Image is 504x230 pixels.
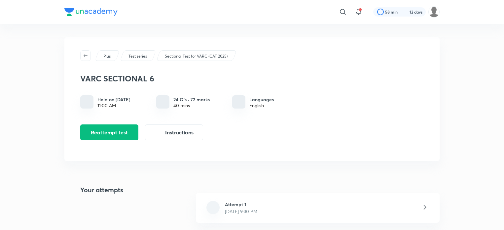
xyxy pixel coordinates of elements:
[97,103,130,108] div: 11:00 AM
[128,53,147,59] p: Test series
[209,204,217,212] img: file
[80,74,302,83] h3: VARC SECTIONAL 6
[305,61,424,147] img: default
[84,99,90,105] img: timing
[164,53,229,59] a: Sectional Test for VARC (CAT 2025)
[80,124,138,140] button: Reattempt test
[428,6,440,18] img: Aparna Dubey
[159,98,167,106] img: quiz info
[173,103,210,108] div: 40 mins
[225,208,257,215] p: [DATE] 9:30 PM
[165,53,228,59] p: Sectional Test for VARC (CAT 2025)
[145,124,203,140] button: Instructions
[155,128,162,136] img: instruction
[127,53,148,59] a: Test series
[103,53,111,59] p: Plus
[173,96,210,103] h6: 24 Q’s · 72 marks
[249,96,274,103] h6: Languages
[225,201,257,208] h6: Attempt 1
[64,8,118,16] img: Company Logo
[97,96,130,103] h6: Held on [DATE]
[249,103,274,108] div: English
[235,99,242,105] img: languages
[102,53,112,59] a: Plus
[402,9,408,15] img: streak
